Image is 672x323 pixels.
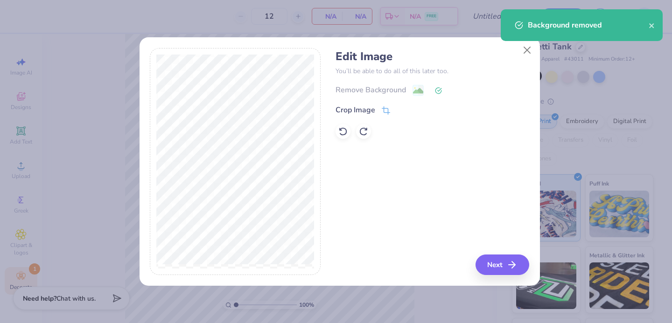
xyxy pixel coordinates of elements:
p: You’ll be able to do all of this later too. [336,66,529,76]
h4: Edit Image [336,50,529,63]
button: close [649,20,655,31]
button: Close [518,41,536,59]
div: Crop Image [336,104,375,116]
div: Background removed [528,20,649,31]
button: Next [476,254,529,275]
